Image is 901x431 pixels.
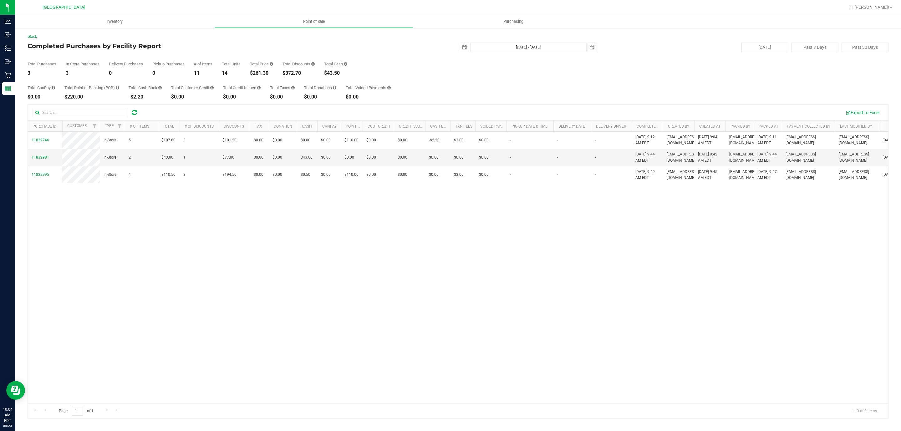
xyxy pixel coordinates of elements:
span: Purchasing [495,19,532,24]
div: Total Donations [304,86,336,90]
span: Inventory [98,19,131,24]
i: Sum of the successful, non-voided CanPay payment transactions for all purchases in the date range. [52,86,55,90]
span: $110.00 [344,137,359,143]
a: Filter [115,121,125,131]
span: [DATE] 9:04 AM EDT [698,134,722,146]
a: Voided Payment [480,124,511,129]
span: [DATE] 9:11 AM EDT [757,134,778,146]
input: 1 [72,406,83,416]
a: Donation [274,124,292,129]
span: $0.00 [272,155,282,160]
span: $0.50 [301,172,310,178]
span: $0.00 [398,155,407,160]
i: Sum of the discount values applied to the all purchases in the date range. [311,62,315,66]
div: Total Price [250,62,273,66]
span: $0.00 [366,155,376,160]
span: [DATE] 9:44 AM EDT [635,151,659,163]
span: [EMAIL_ADDRESS][DOMAIN_NAME] [786,169,831,181]
i: Sum of the total taxes for all purchases in the date range. [291,86,295,90]
div: $0.00 [304,94,336,99]
span: $0.00 [321,172,331,178]
a: Cash [302,124,312,129]
a: Tax [255,124,262,129]
div: $0.00 [171,94,214,99]
a: Type [105,124,114,128]
a: Delivery Date [558,124,585,129]
i: Sum of the successful, non-voided point-of-banking payment transactions, both via payment termina... [116,86,119,90]
inline-svg: Inventory [5,45,11,51]
span: [EMAIL_ADDRESS][DOMAIN_NAME] [667,151,697,163]
i: Sum of the total prices of all purchases in the date range. [270,62,273,66]
span: [EMAIL_ADDRESS][DOMAIN_NAME] [839,151,875,163]
a: # of Discounts [185,124,214,129]
a: Back [28,34,37,39]
span: select [460,43,469,52]
span: [DATE] 9:47 AM EDT [757,169,778,181]
div: In Store Purchases [66,62,99,66]
button: Past 30 Days [842,43,888,52]
span: [EMAIL_ADDRESS][DOMAIN_NAME] [667,134,697,146]
span: [EMAIL_ADDRESS][DOMAIN_NAME] [729,151,760,163]
span: $43.00 [161,155,173,160]
inline-svg: Retail [5,72,11,78]
div: Total Customer Credit [171,86,214,90]
span: - [557,172,558,178]
span: 5 [129,137,131,143]
span: [GEOGRAPHIC_DATA] [43,5,85,10]
span: [DATE] 9:44 AM EDT [757,151,778,163]
div: Total Credit Issued [223,86,261,90]
div: 14 [222,71,241,76]
a: Packed By [730,124,750,129]
h4: Completed Purchases by Facility Report [28,43,314,49]
a: Customer [67,124,87,128]
div: Pickup Purchases [152,62,185,66]
a: Inventory [15,15,214,28]
div: $0.00 [223,94,261,99]
span: [EMAIL_ADDRESS][DOMAIN_NAME] [839,134,875,146]
span: - [557,137,558,143]
span: $0.00 [479,155,489,160]
span: $3.00 [454,137,464,143]
input: Search... [33,108,126,117]
p: 10:04 AM EDT [3,407,12,423]
span: 11832746 [32,138,49,142]
span: $0.00 [272,172,282,178]
a: # of Items [130,124,149,129]
span: - [510,172,511,178]
span: $194.50 [222,172,237,178]
button: Export to Excel [842,107,883,118]
span: [EMAIL_ADDRESS][DOMAIN_NAME] [729,169,760,181]
span: [DATE] 9:49 AM EDT [635,169,659,181]
button: Past 7 Days [792,43,838,52]
inline-svg: Analytics [5,18,11,24]
span: - [510,155,511,160]
a: Payment Collected By [787,124,830,129]
inline-svg: Reports [5,85,11,92]
div: 3 [28,71,56,76]
span: $0.00 [429,172,439,178]
div: Total CanPay [28,86,55,90]
span: - [595,155,596,160]
span: 2 [129,155,131,160]
span: $0.00 [301,137,310,143]
span: $0.00 [479,137,489,143]
a: Discounts [224,124,244,129]
a: Point of Sale [214,15,414,28]
a: Txn Fees [455,124,472,129]
p: 08/23 [3,423,12,428]
div: $261.30 [250,71,273,76]
iframe: Resource center [6,381,25,400]
span: $0.00 [254,155,263,160]
span: $0.00 [272,137,282,143]
span: $3.00 [454,172,464,178]
a: Cash Back [430,124,451,129]
span: 11832981 [32,155,49,160]
button: [DATE] [741,43,788,52]
div: $0.00 [28,94,55,99]
a: Created At [699,124,720,129]
a: Cust Credit [368,124,390,129]
a: Filter [89,121,100,131]
span: [DATE] 9:42 AM EDT [698,151,722,163]
span: $0.00 [366,172,376,178]
i: Sum of the successful, non-voided payments using account credit for all purchases in the date range. [210,86,214,90]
